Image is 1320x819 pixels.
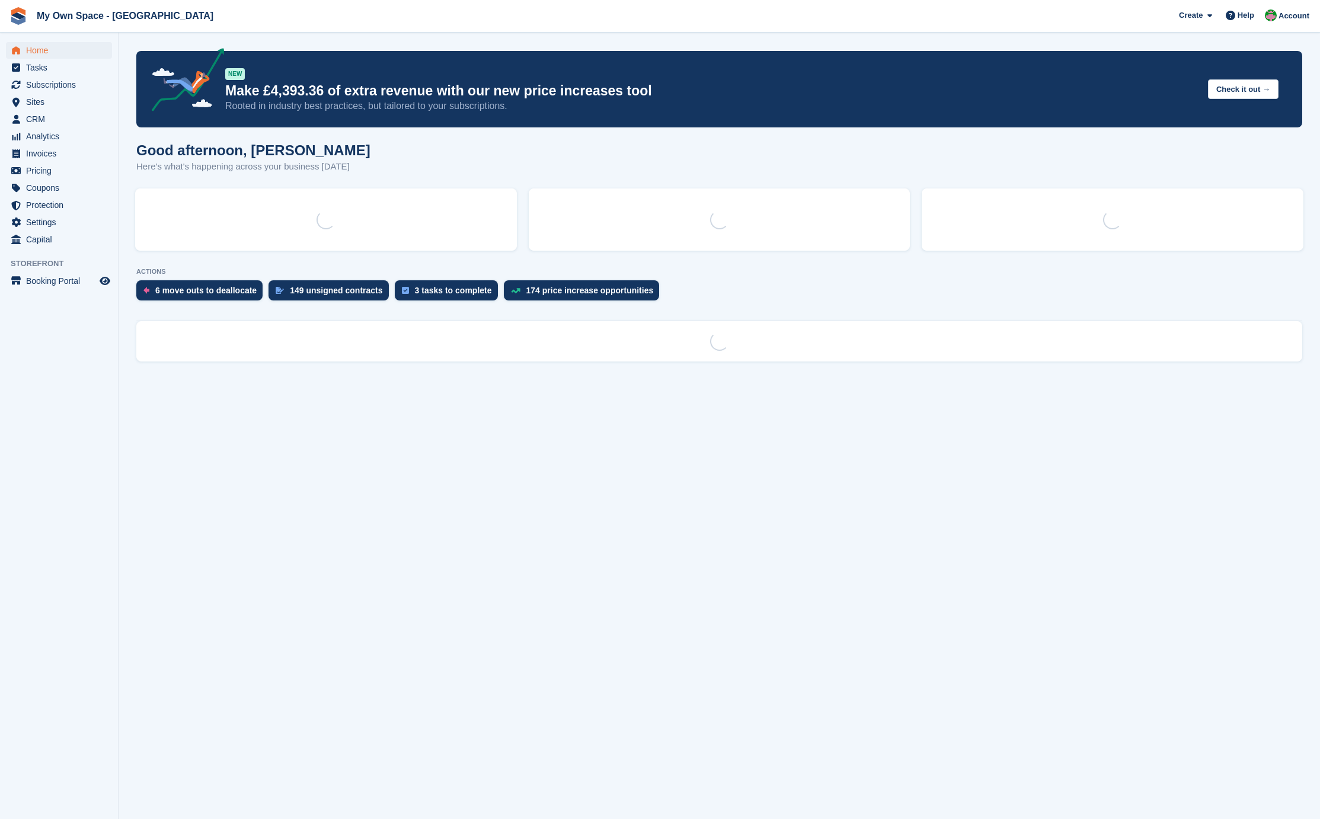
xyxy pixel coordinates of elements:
[26,111,97,127] span: CRM
[6,273,112,289] a: menu
[526,286,654,295] div: 174 price increase opportunities
[142,48,225,116] img: price-adjustments-announcement-icon-8257ccfd72463d97f412b2fc003d46551f7dbcb40ab6d574587a9cd5c0d94...
[26,145,97,162] span: Invoices
[269,280,394,306] a: 149 unsigned contracts
[136,268,1302,276] p: ACTIONS
[504,280,666,306] a: 174 price increase opportunities
[276,287,284,294] img: contract_signature_icon-13c848040528278c33f63329250d36e43548de30e8caae1d1a13099fd9432cc5.svg
[225,100,1198,113] p: Rooted in industry best practices, but tailored to your subscriptions.
[225,68,245,80] div: NEW
[6,145,112,162] a: menu
[26,42,97,59] span: Home
[402,287,409,294] img: task-75834270c22a3079a89374b754ae025e5fb1db73e45f91037f5363f120a921f8.svg
[6,162,112,179] a: menu
[155,286,257,295] div: 6 move outs to deallocate
[6,128,112,145] a: menu
[26,128,97,145] span: Analytics
[26,197,97,213] span: Protection
[6,180,112,196] a: menu
[6,76,112,93] a: menu
[6,197,112,213] a: menu
[6,214,112,231] a: menu
[26,180,97,196] span: Coupons
[136,160,370,174] p: Here's what's happening across your business [DATE]
[511,288,520,293] img: price_increase_opportunities-93ffe204e8149a01c8c9dc8f82e8f89637d9d84a8eef4429ea346261dce0b2c0.svg
[136,142,370,158] h1: Good afternoon, [PERSON_NAME]
[6,111,112,127] a: menu
[9,7,27,25] img: stora-icon-8386f47178a22dfd0bd8f6a31ec36ba5ce8667c1dd55bd0f319d3a0aa187defe.svg
[6,59,112,76] a: menu
[290,286,382,295] div: 149 unsigned contracts
[32,6,218,25] a: My Own Space - [GEOGRAPHIC_DATA]
[26,59,97,76] span: Tasks
[6,94,112,110] a: menu
[6,42,112,59] a: menu
[1265,9,1277,21] img: Millie Webb
[143,287,149,294] img: move_outs_to_deallocate_icon-f764333ba52eb49d3ac5e1228854f67142a1ed5810a6f6cc68b1a99e826820c5.svg
[1208,79,1279,99] button: Check it out →
[98,274,112,288] a: Preview store
[26,94,97,110] span: Sites
[26,162,97,179] span: Pricing
[1238,9,1254,21] span: Help
[26,231,97,248] span: Capital
[6,231,112,248] a: menu
[395,280,504,306] a: 3 tasks to complete
[1179,9,1203,21] span: Create
[415,286,492,295] div: 3 tasks to complete
[11,258,118,270] span: Storefront
[26,273,97,289] span: Booking Portal
[26,76,97,93] span: Subscriptions
[26,214,97,231] span: Settings
[1279,10,1309,22] span: Account
[136,280,269,306] a: 6 move outs to deallocate
[225,82,1198,100] p: Make £4,393.36 of extra revenue with our new price increases tool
